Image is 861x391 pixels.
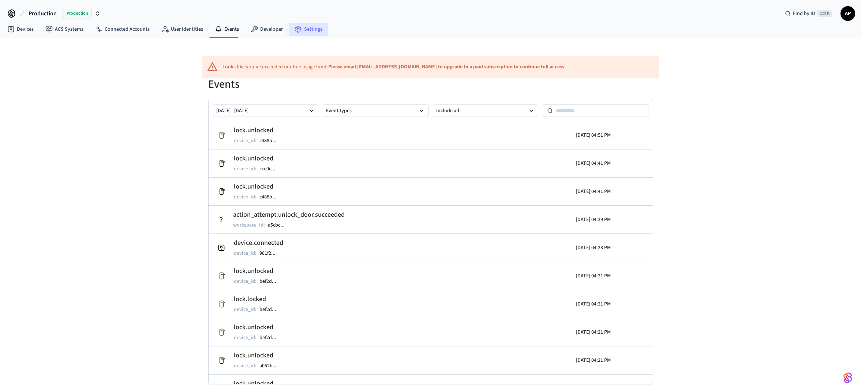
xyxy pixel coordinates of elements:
[1,23,40,36] a: Devices
[779,7,838,20] div: Find by IDCtrl K
[289,23,328,36] a: Settings
[234,334,257,341] p: device_id :
[234,238,283,248] h2: device.connected
[29,9,57,18] span: Production
[258,277,284,286] button: bef2d...
[233,210,345,220] h2: action_attempt.unlock_door.succeeded
[258,361,284,370] button: a052b...
[576,329,611,336] p: [DATE] 04:21 PM
[576,188,611,195] p: [DATE] 04:41 PM
[576,244,611,251] p: [DATE] 04:23 PM
[213,105,319,117] button: [DATE] - [DATE]
[234,278,257,285] p: device_id :
[234,266,284,276] h2: lock.unlocked
[328,63,566,71] a: Please email [EMAIL_ADDRESS][DOMAIN_NAME] to upgrade to a paid subscription to continue full access.
[234,182,284,192] h2: lock.unlocked
[234,322,284,333] h2: lock.unlocked
[258,305,284,314] button: bef2d...
[234,294,284,304] h2: lock.locked
[234,379,284,389] h2: lock.unlocked
[234,362,257,369] p: device_id :
[258,193,284,201] button: c488b...
[576,357,611,364] p: [DATE] 04:21 PM
[234,125,284,136] h2: lock.unlocked
[576,216,611,223] p: [DATE] 04:39 PM
[234,193,257,201] p: device_id :
[843,372,852,384] img: SeamLogoGradient.69752ec5.svg
[841,6,855,21] button: AP
[234,306,257,313] p: device_id :
[234,165,257,172] p: device_id :
[576,160,611,167] p: [DATE] 04:41 PM
[234,350,284,361] h2: lock.unlocked
[40,23,89,36] a: ACS Systems
[234,250,257,257] p: device_id :
[576,272,611,280] p: [DATE] 04:21 PM
[89,23,156,36] a: Connected Accounts
[208,78,653,91] h1: Events
[258,249,283,258] button: 981f2...
[576,300,611,308] p: [DATE] 04:21 PM
[258,136,284,145] button: c488b...
[156,23,209,36] a: User Identities
[209,23,245,36] a: Events
[576,132,611,139] p: [DATE] 04:51 PM
[245,23,289,36] a: Developer
[266,221,292,229] button: a5cbc...
[63,9,92,18] span: Production
[234,137,257,144] p: device_id :
[323,105,428,117] button: Event types
[433,105,539,117] button: Include all
[233,221,265,229] p: workspace_id :
[222,63,566,71] div: Looks like you've exceeded our free usage limit.
[817,10,832,17] span: Ctrl K
[234,153,283,164] h2: lock.unlocked
[258,164,283,173] button: cce0c...
[841,7,854,20] span: AP
[793,10,815,17] span: Find by ID
[258,333,284,342] button: bef2d...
